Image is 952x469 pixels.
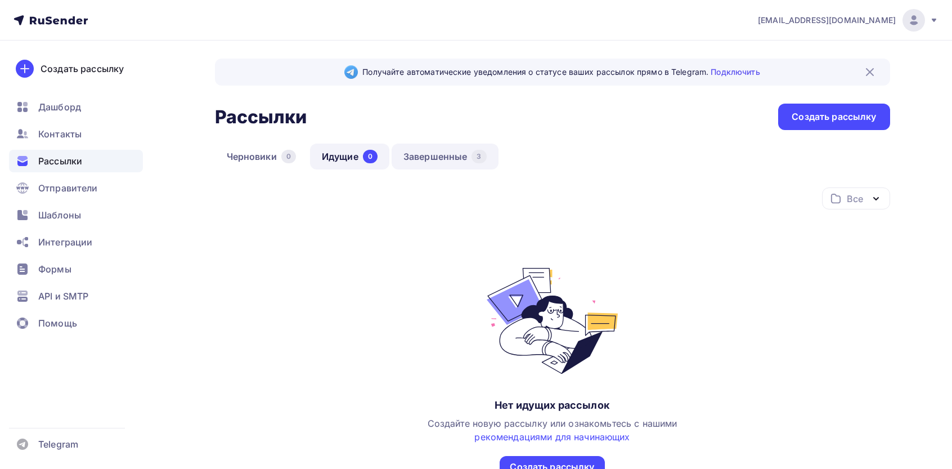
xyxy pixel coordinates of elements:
div: Все [847,192,863,206]
span: Получайте автоматические уведомления о статусе ваших рассылок прямо в Telegram. [362,66,760,78]
div: 3 [471,150,486,163]
span: Формы [38,262,71,276]
div: Создать рассылку [41,62,124,75]
span: Интеграции [38,235,92,249]
div: Создать рассылку [792,110,876,123]
img: Telegram [344,65,358,79]
a: Рассылки [9,150,143,172]
a: Отправители [9,177,143,199]
span: Шаблоны [38,208,81,222]
a: рекомендациями для начинающих [474,431,630,443]
span: API и SMTP [38,289,88,303]
a: Шаблоны [9,204,143,226]
span: Рассылки [38,154,82,168]
span: [EMAIL_ADDRESS][DOMAIN_NAME] [758,15,896,26]
a: Контакты [9,123,143,145]
div: Нет идущих рассылок [495,399,610,412]
a: [EMAIL_ADDRESS][DOMAIN_NAME] [758,9,938,32]
a: Завершенные3 [392,144,499,169]
span: Дашборд [38,100,81,114]
span: Контакты [38,127,82,141]
a: Идущие0 [310,144,389,169]
h2: Рассылки [215,106,307,128]
button: Все [822,187,890,209]
span: Отправители [38,181,98,195]
a: Дашборд [9,96,143,118]
a: Черновики0 [215,144,308,169]
div: 0 [281,150,296,163]
span: Помощь [38,316,77,330]
span: Создайте новую рассылку или ознакомьтесь с нашими [428,418,677,443]
div: 0 [363,150,378,163]
span: Telegram [38,437,78,451]
a: Подключить [711,67,760,77]
a: Формы [9,258,143,280]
